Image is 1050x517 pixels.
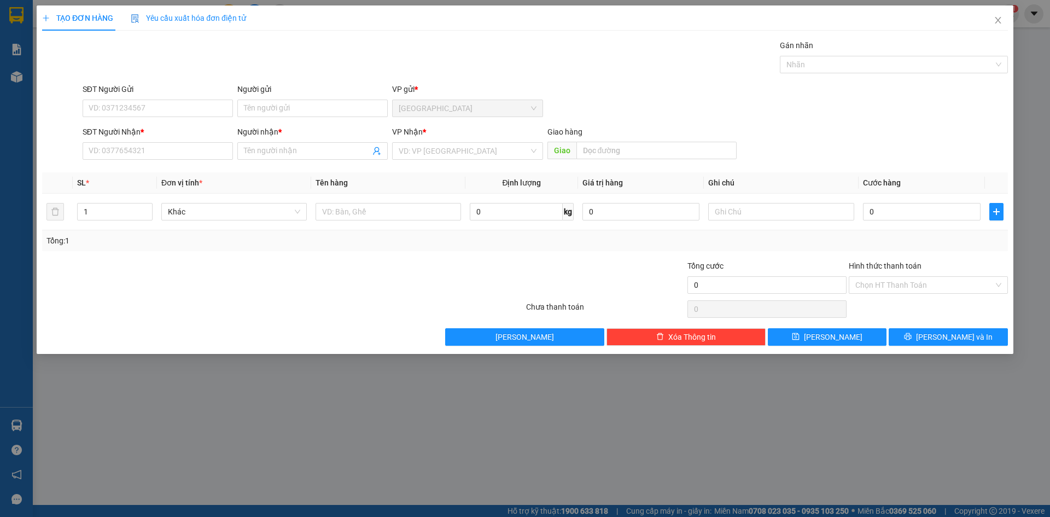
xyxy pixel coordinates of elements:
span: Tổng cước [687,262,724,270]
span: Đơn vị tính [161,178,202,187]
span: [PERSON_NAME] và In [916,331,993,343]
span: TẠO ĐƠN HÀNG [42,14,113,22]
span: Định lượng [503,178,541,187]
span: Xóa Thông tin [668,331,716,343]
input: VD: Bàn, Ghế [316,203,461,220]
label: Gán nhãn [780,41,813,50]
input: 0 [582,203,700,220]
th: Ghi chú [704,172,859,194]
span: close [994,16,1002,25]
button: plus [989,203,1004,220]
div: Tổng: 1 [46,235,405,247]
button: printer[PERSON_NAME] và In [889,328,1008,346]
input: Dọc đường [576,142,737,159]
span: Giao hàng [547,127,582,136]
span: Tên hàng [316,178,348,187]
span: [PERSON_NAME] [804,331,863,343]
button: [PERSON_NAME] [446,328,605,346]
span: Yêu cầu xuất hóa đơn điện tử [131,14,246,22]
span: plus [42,14,50,22]
span: [PERSON_NAME] [496,331,555,343]
button: save[PERSON_NAME] [768,328,886,346]
span: Giao [547,142,576,159]
span: Đà Lạt [399,100,536,117]
span: Khác [168,204,300,220]
button: Close [983,5,1013,36]
input: Ghi Chú [709,203,854,220]
span: save [792,333,800,341]
span: VP Nhận [393,127,423,136]
label: Hình thức thanh toán [849,262,921,270]
span: delete [656,333,664,341]
div: SĐT Người Nhận [83,126,233,138]
span: user-add [373,147,382,155]
span: plus [990,207,1003,216]
span: Giá trị hàng [582,178,623,187]
span: SL [77,178,86,187]
img: icon [131,14,139,23]
span: kg [563,203,574,220]
div: Người gửi [237,83,388,95]
button: deleteXóa Thông tin [607,328,766,346]
span: Cước hàng [863,178,901,187]
span: printer [904,333,912,341]
div: Chưa thanh toán [525,301,686,320]
button: delete [46,203,64,220]
div: Người nhận [237,126,388,138]
div: SĐT Người Gửi [83,83,233,95]
div: VP gửi [393,83,543,95]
